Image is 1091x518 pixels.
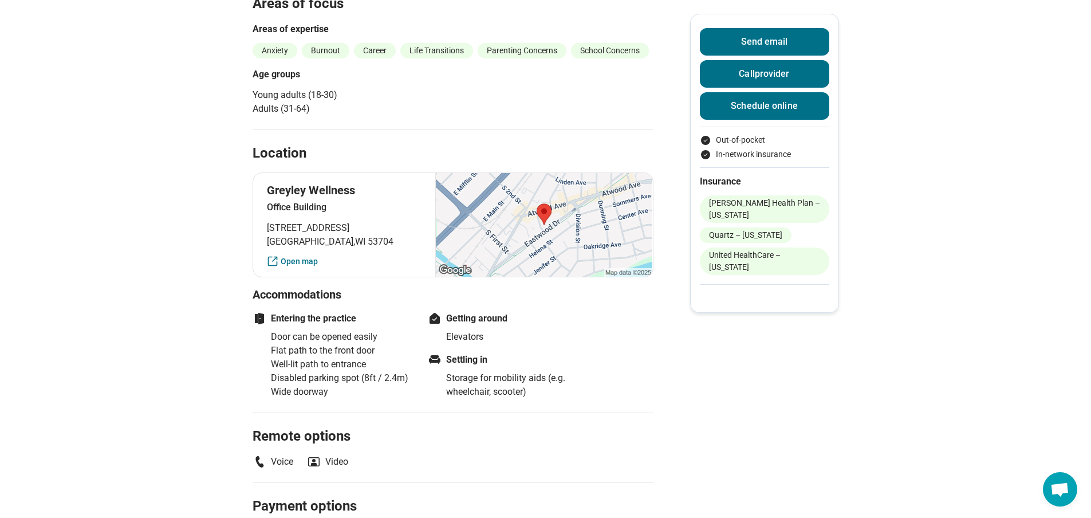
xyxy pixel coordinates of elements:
[253,399,653,446] h2: Remote options
[302,43,349,58] li: Burnout
[478,43,566,58] li: Parenting Concerns
[571,43,649,58] li: School Concerns
[700,60,829,88] button: Callprovider
[253,455,293,469] li: Voice
[700,175,829,189] h2: Insurance
[253,312,413,325] h4: Entering the practice
[267,256,422,268] a: Open map
[253,22,653,36] h3: Areas of expertise
[267,221,422,235] span: [STREET_ADDRESS]
[271,330,413,344] li: Door can be opened easily
[271,371,413,385] li: Disabled parking spot (8ft / 2.4m)
[271,385,413,399] li: Wide doorway
[400,43,473,58] li: Life Transitions
[446,371,588,399] li: Storage for mobility aids (e.g. wheelchair, scooter)
[700,28,829,56] button: Send email
[267,235,422,249] span: [GEOGRAPHIC_DATA] , WI 53704
[700,227,791,243] li: Quartz – [US_STATE]
[700,195,829,223] li: [PERSON_NAME] Health Plan – [US_STATE]
[253,102,448,116] li: Adults (31-64)
[253,43,297,58] li: Anxiety
[267,182,422,198] p: Greyley Wellness
[271,344,413,358] li: Flat path to the front door
[253,287,653,303] h3: Accommodations
[253,88,448,102] li: Young adults (18-30)
[700,134,829,160] ul: Payment options
[446,330,588,344] li: Elevators
[700,134,829,146] li: Out-of-pocket
[253,144,306,163] h2: Location
[253,68,448,81] h3: Age groups
[428,312,588,325] h4: Getting around
[253,469,653,516] h2: Payment options
[700,248,829,275] li: United HealthCare – [US_STATE]
[267,201,422,214] p: Office Building
[700,148,829,160] li: In-network insurance
[1043,472,1077,507] div: Open chat
[307,455,348,469] li: Video
[700,92,829,120] a: Schedule online
[271,358,413,371] li: Well-lit path to entrance
[428,353,588,367] h4: Settling in
[354,43,396,58] li: Career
